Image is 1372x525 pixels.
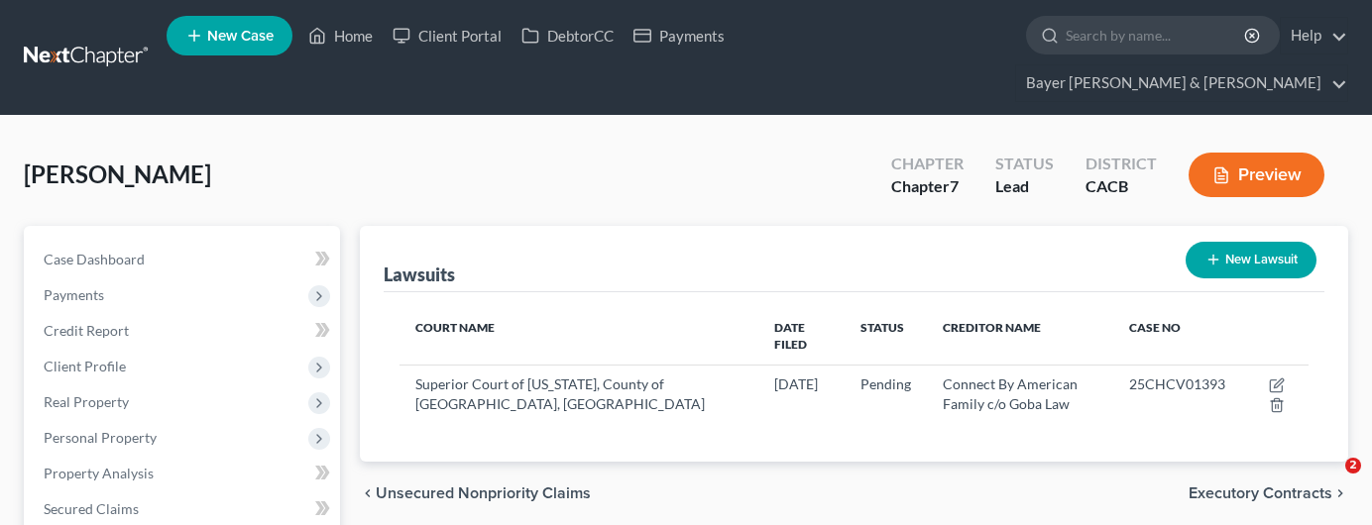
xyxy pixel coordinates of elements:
span: Secured Claims [44,500,139,517]
span: Property Analysis [44,465,154,481]
a: Property Analysis [28,456,340,491]
span: Personal Property [44,429,157,446]
div: Lawsuits [384,262,455,286]
span: Pending [860,375,911,392]
button: Executory Contracts chevron_right [1189,485,1348,501]
button: New Lawsuit [1186,242,1316,278]
span: Real Property [44,393,129,410]
div: Status [995,153,1054,175]
a: Help [1281,18,1347,53]
span: Case Dashboard [44,251,145,267]
div: District [1086,153,1157,175]
span: Executory Contracts [1189,485,1332,501]
span: Credit Report [44,322,129,339]
span: Case No [1129,320,1181,335]
button: Preview [1189,153,1324,197]
button: chevron_left Unsecured Nonpriority Claims [360,485,591,501]
a: Bayer [PERSON_NAME] & [PERSON_NAME] [1016,65,1347,101]
iframe: Intercom live chat [1305,458,1352,505]
span: 25CHCV01393 [1129,375,1225,392]
span: Creditor Name [943,320,1041,335]
div: Chapter [891,153,964,175]
div: Chapter [891,175,964,198]
span: 7 [950,176,959,195]
span: Client Profile [44,358,126,374]
a: Payments [624,18,735,53]
input: Search by name... [1066,17,1247,53]
span: Status [860,320,904,335]
span: 2 [1345,458,1361,473]
a: Credit Report [28,313,340,349]
a: Home [298,18,383,53]
span: Court Name [415,320,495,335]
span: Superior Court of [US_STATE], County of [GEOGRAPHIC_DATA], [GEOGRAPHIC_DATA] [415,375,705,412]
span: Payments [44,286,104,303]
a: DebtorCC [512,18,624,53]
a: Case Dashboard [28,242,340,277]
span: Date Filed [774,320,807,352]
span: [PERSON_NAME] [24,159,211,188]
span: Connect By American Family c/o Goba Law [943,375,1078,412]
i: chevron_left [360,485,376,501]
span: New Case [207,29,274,44]
div: CACB [1086,175,1157,198]
span: Unsecured Nonpriority Claims [376,485,591,501]
div: Lead [995,175,1054,198]
a: Client Portal [383,18,512,53]
span: [DATE] [774,375,818,392]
